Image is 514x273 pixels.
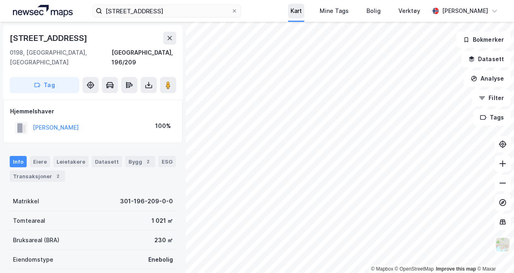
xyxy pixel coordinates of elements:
[13,5,73,17] img: logo.a4113a55bc3d86da70a041830d287a7e.svg
[442,6,488,16] div: [PERSON_NAME]
[10,156,27,167] div: Info
[436,266,476,272] a: Improve this map
[461,51,511,67] button: Datasett
[10,32,89,45] div: [STREET_ADDRESS]
[13,216,45,226] div: Tomteareal
[152,216,173,226] div: 1 021 ㎡
[320,6,349,16] div: Mine Tags
[10,107,176,116] div: Hjemmelshaver
[367,6,381,16] div: Bolig
[53,156,88,167] div: Leietakere
[112,48,176,67] div: [GEOGRAPHIC_DATA], 196/209
[102,5,231,17] input: Søk på adresse, matrikkel, gårdeiere, leietakere eller personer
[398,6,420,16] div: Verktøy
[291,6,302,16] div: Kart
[474,234,514,273] div: Kontrollprogram for chat
[10,171,65,182] div: Transaksjoner
[10,77,79,93] button: Tag
[10,48,112,67] div: 0198, [GEOGRAPHIC_DATA], [GEOGRAPHIC_DATA]
[13,196,39,206] div: Matrikkel
[144,158,152,166] div: 2
[472,90,511,106] button: Filter
[155,121,171,131] div: 100%
[54,172,62,180] div: 2
[474,234,514,273] iframe: Chat Widget
[92,156,122,167] div: Datasett
[456,32,511,48] button: Bokmerker
[13,235,59,245] div: Bruksareal (BRA)
[371,266,393,272] a: Mapbox
[473,109,511,126] button: Tags
[464,70,511,87] button: Analyse
[13,255,53,264] div: Eiendomstype
[158,156,176,167] div: ESG
[148,255,173,264] div: Enebolig
[395,266,434,272] a: OpenStreetMap
[120,196,173,206] div: 301-196-209-0-0
[30,156,50,167] div: Eiere
[125,156,155,167] div: Bygg
[154,235,173,245] div: 230 ㎡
